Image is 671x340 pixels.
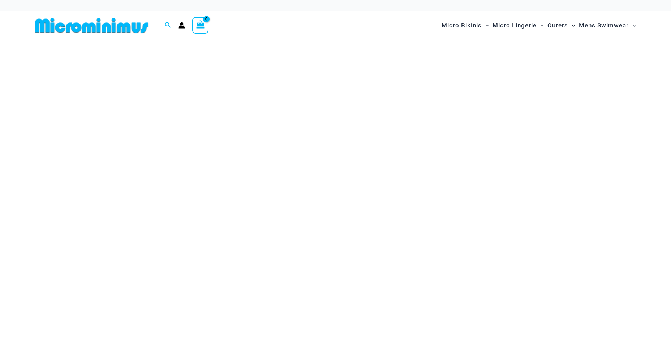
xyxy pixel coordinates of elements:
[577,14,638,37] a: Mens SwimwearMenu ToggleMenu Toggle
[192,17,209,34] a: View Shopping Cart, empty
[440,14,491,37] a: Micro BikinisMenu ToggleMenu Toggle
[537,16,544,35] span: Menu Toggle
[482,16,489,35] span: Menu Toggle
[178,22,185,29] a: Account icon link
[165,21,171,30] a: Search icon link
[493,16,537,35] span: Micro Lingerie
[491,14,546,37] a: Micro LingerieMenu ToggleMenu Toggle
[547,16,568,35] span: Outers
[629,16,636,35] span: Menu Toggle
[546,14,577,37] a: OutersMenu ToggleMenu Toggle
[32,17,151,34] img: MM SHOP LOGO FLAT
[568,16,575,35] span: Menu Toggle
[442,16,482,35] span: Micro Bikinis
[439,13,639,38] nav: Site Navigation
[579,16,629,35] span: Mens Swimwear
